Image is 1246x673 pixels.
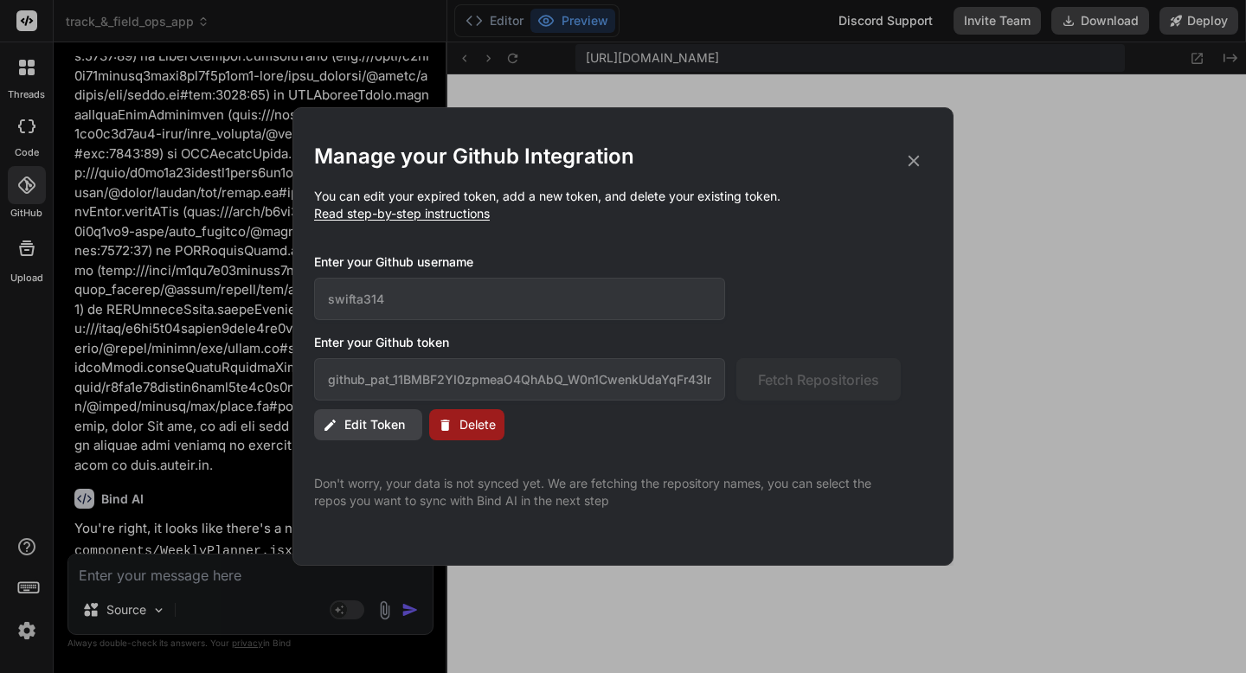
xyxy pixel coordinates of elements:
span: Edit Token [344,416,405,433]
button: Fetch Repositories [736,358,901,401]
input: Github Token [314,358,725,401]
span: Delete [459,416,496,433]
p: Don't worry, your data is not synced yet. We are fetching the repository names, you can select th... [314,475,901,510]
input: Github Username [314,278,725,320]
span: Fetch Repositories [758,369,879,390]
span: Read step-by-step instructions [314,206,490,221]
h3: Enter your Github username [314,253,901,271]
button: Edit Token [314,409,422,440]
button: Delete [429,409,504,440]
h3: Enter your Github token [314,334,932,351]
p: You can edit your expired token, add a new token, and delete your existing token. [314,188,932,222]
h2: Manage your Github Integration [314,143,932,170]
